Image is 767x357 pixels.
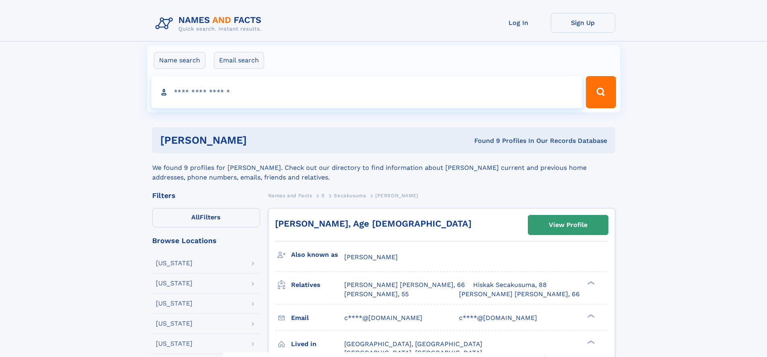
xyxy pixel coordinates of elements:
div: [US_STATE] [156,260,192,266]
span: [PERSON_NAME] [375,193,418,198]
div: View Profile [549,216,587,234]
span: S [321,193,325,198]
div: ❯ [585,281,595,286]
div: We found 9 profiles for [PERSON_NAME]. Check out our directory to find information about [PERSON_... [152,153,615,182]
h3: Relatives [291,278,344,292]
a: Names and Facts [268,190,312,200]
div: [US_STATE] [156,340,192,347]
div: ❯ [585,313,595,318]
a: Log In [486,13,551,33]
div: Browse Locations [152,237,260,244]
span: All [191,213,200,221]
a: [PERSON_NAME] [PERSON_NAME], 66 [459,290,580,299]
a: View Profile [528,215,608,235]
label: Email search [214,52,264,69]
div: Filters [152,192,260,199]
button: Search Button [586,76,616,108]
span: [GEOGRAPHIC_DATA], [GEOGRAPHIC_DATA] [344,349,482,357]
a: [PERSON_NAME] [PERSON_NAME], 66 [344,281,465,289]
h1: [PERSON_NAME] [160,135,361,145]
h3: Lived in [291,337,344,351]
div: ❯ [585,339,595,345]
div: [US_STATE] [156,320,192,327]
img: Logo Names and Facts [152,13,268,35]
span: [PERSON_NAME] [344,253,398,261]
a: Secakusuma [334,190,366,200]
div: [US_STATE] [156,280,192,287]
input: search input [151,76,583,108]
div: [US_STATE] [156,300,192,307]
a: [PERSON_NAME], Age [DEMOGRAPHIC_DATA] [275,219,471,229]
span: Secakusuma [334,193,366,198]
label: Filters [152,208,260,227]
h3: Also known as [291,248,344,262]
a: [PERSON_NAME], 55 [344,290,409,299]
div: Found 9 Profiles In Our Records Database [360,136,607,145]
a: S [321,190,325,200]
a: Hiskak Secakusuma, 88 [473,281,547,289]
h3: Email [291,311,344,325]
span: [GEOGRAPHIC_DATA], [GEOGRAPHIC_DATA] [344,340,482,348]
a: Sign Up [551,13,615,33]
label: Name search [154,52,205,69]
